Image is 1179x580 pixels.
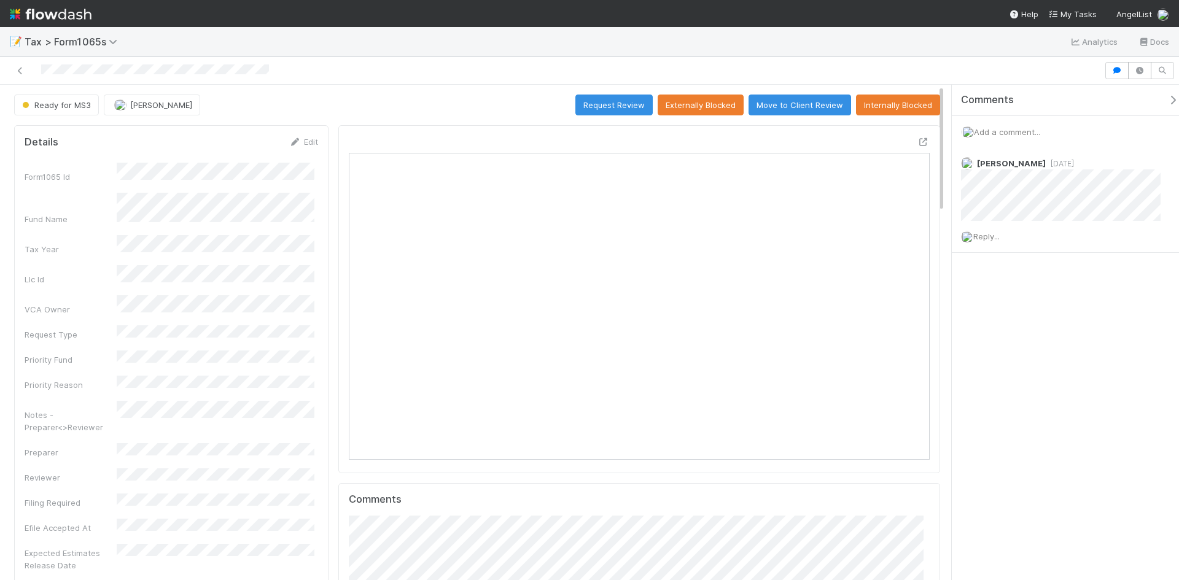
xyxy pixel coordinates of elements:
div: Expected Estimates Release Date [25,547,117,571]
button: [PERSON_NAME] [104,95,200,115]
h5: Details [25,136,58,149]
img: avatar_711f55b7-5a46-40da-996f-bc93b6b86381.png [114,99,126,111]
img: logo-inverted-e16ddd16eac7371096b0.svg [10,4,91,25]
button: Request Review [575,95,653,115]
a: Docs [1138,34,1169,49]
button: Move to Client Review [749,95,851,115]
div: Priority Fund [25,354,117,366]
span: Add a comment... [974,127,1040,137]
img: avatar_e41e7ae5-e7d9-4d8d-9f56-31b0d7a2f4fd.png [1157,9,1169,21]
span: Comments [961,94,1014,106]
div: Tax Year [25,243,117,255]
div: Form1065 Id [25,171,117,183]
div: Llc Id [25,273,117,285]
img: avatar_45ea4894-10ca-450f-982d-dabe3bd75b0b.png [961,157,973,169]
button: Internally Blocked [856,95,940,115]
div: Fund Name [25,213,117,225]
h5: Comments [349,493,930,506]
div: Priority Reason [25,379,117,391]
div: Filing Required [25,497,117,509]
div: Help [1009,8,1038,20]
img: avatar_e41e7ae5-e7d9-4d8d-9f56-31b0d7a2f4fd.png [961,231,973,243]
button: Externally Blocked [658,95,744,115]
div: Notes - Preparer<>Reviewer [25,409,117,433]
a: Edit [289,137,318,147]
div: Reviewer [25,471,117,484]
span: [PERSON_NAME] [977,158,1046,168]
span: [PERSON_NAME] [130,100,192,110]
span: Tax > Form1065s [25,36,123,48]
span: Reply... [973,231,1000,241]
a: Analytics [1070,34,1118,49]
img: avatar_e41e7ae5-e7d9-4d8d-9f56-31b0d7a2f4fd.png [962,126,974,138]
div: Request Type [25,328,117,341]
div: VCA Owner [25,303,117,315]
span: 📝 [10,36,22,47]
div: Efile Accepted At [25,522,117,534]
div: Preparer [25,446,117,458]
span: [DATE] [1046,159,1074,168]
a: My Tasks [1048,8,1097,20]
span: AngelList [1116,9,1152,19]
span: My Tasks [1048,9,1097,19]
